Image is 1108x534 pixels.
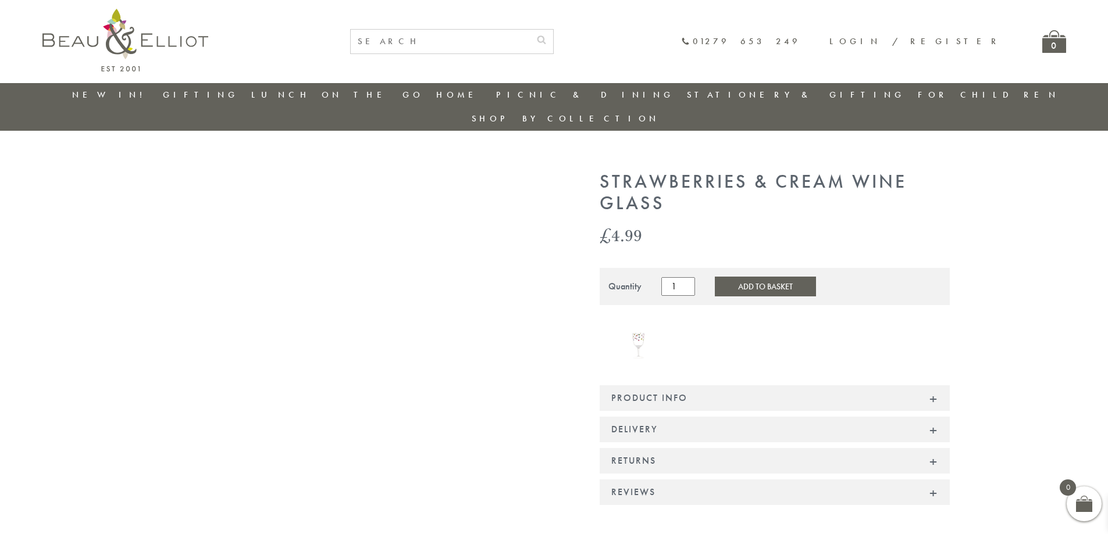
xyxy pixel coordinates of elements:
[436,89,483,101] a: Home
[617,322,660,365] img: Confetti Wine Glass
[496,89,674,101] a: Picnic & Dining
[72,89,150,101] a: New in!
[687,89,905,101] a: Stationery & Gifting
[681,37,800,46] a: 01279 653 249
[600,385,950,411] div: Product Info
[351,30,530,53] input: SEARCH
[918,89,1059,101] a: For Children
[251,89,423,101] a: Lunch On The Go
[163,89,238,101] a: Gifting
[829,35,1002,47] a: Login / Register
[600,223,642,247] bdi: 4.99
[42,9,208,71] img: logo
[715,277,816,296] button: Add to Basket
[661,277,695,296] input: Product quantity
[600,417,950,442] div: Delivery
[600,448,950,474] div: Returns
[617,322,660,368] a: Confetti Wine Glass
[600,223,611,247] span: £
[600,171,950,214] h1: Strawberries & Cream Wine Glass
[608,281,642,292] div: Quantity
[1042,30,1066,53] a: 0
[472,113,660,124] a: Shop by collection
[600,479,950,505] div: Reviews
[1060,479,1076,496] span: 0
